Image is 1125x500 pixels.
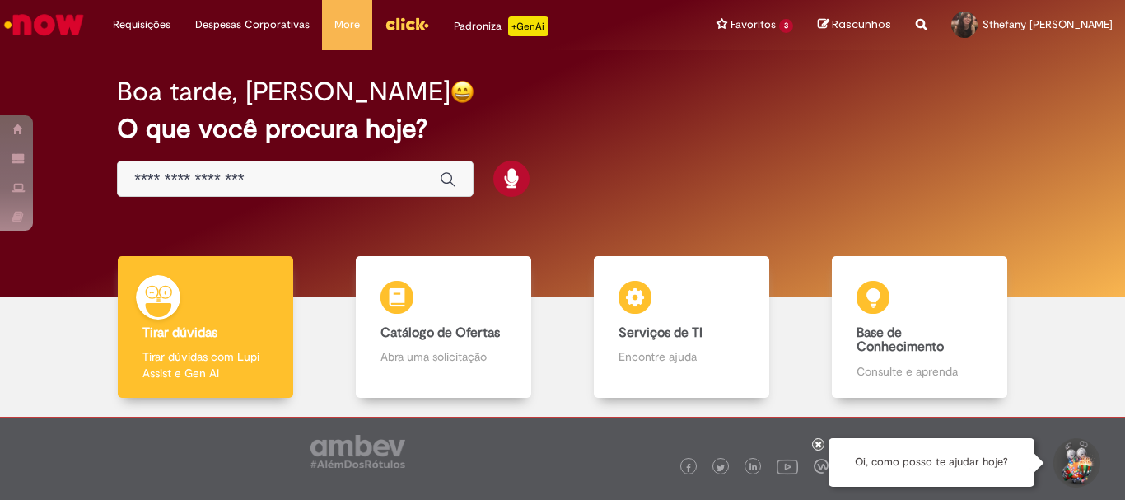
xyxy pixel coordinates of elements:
[334,16,360,33] span: More
[113,16,170,33] span: Requisições
[385,12,429,36] img: click_logo_yellow_360x200.png
[801,256,1039,399] a: Base de Conhecimento Consulte e aprenda
[454,16,548,36] div: Padroniza
[829,438,1034,487] div: Oi, como posso te ajudar hoje?
[619,325,703,341] b: Serviços de TI
[731,16,776,33] span: Favoritos
[814,459,829,474] img: logo_footer_workplace.png
[684,464,693,472] img: logo_footer_facebook.png
[86,256,324,399] a: Tirar dúvidas Tirar dúvidas com Lupi Assist e Gen Ai
[324,256,562,399] a: Catálogo de Ofertas Abra uma solicitação
[117,77,450,106] h2: Boa tarde, [PERSON_NAME]
[857,325,944,356] b: Base de Conhecimento
[983,17,1113,31] span: Sthefany [PERSON_NAME]
[310,435,405,468] img: logo_footer_ambev_rotulo_gray.png
[832,16,891,32] span: Rascunhos
[380,325,500,341] b: Catálogo de Ofertas
[619,348,744,365] p: Encontre ajuda
[562,256,801,399] a: Serviços de TI Encontre ajuda
[857,363,982,380] p: Consulte e aprenda
[508,16,548,36] p: +GenAi
[142,348,268,381] p: Tirar dúvidas com Lupi Assist e Gen Ai
[2,8,86,41] img: ServiceNow
[195,16,310,33] span: Despesas Corporativas
[717,464,725,472] img: logo_footer_twitter.png
[380,348,506,365] p: Abra uma solicitação
[142,325,217,341] b: Tirar dúvidas
[818,17,891,33] a: Rascunhos
[1051,438,1100,488] button: Iniciar Conversa de Suporte
[450,80,474,104] img: happy-face.png
[779,19,793,33] span: 3
[777,456,798,477] img: logo_footer_youtube.png
[749,463,758,473] img: logo_footer_linkedin.png
[117,114,1008,143] h2: O que você procura hoje?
